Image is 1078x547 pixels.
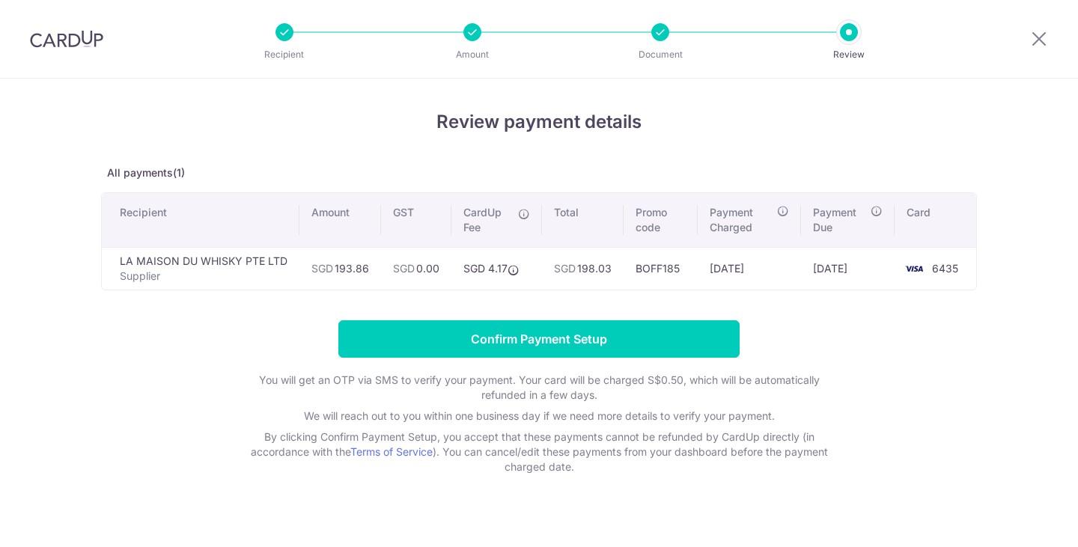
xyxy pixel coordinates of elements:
a: Terms of Service [350,445,433,458]
td: 198.03 [542,247,624,290]
span: SGD [311,262,333,275]
img: CardUp [30,30,103,48]
p: Amount [417,47,528,62]
td: BOFF185 [624,247,698,290]
input: Confirm Payment Setup [338,320,740,358]
h4: Review payment details [101,109,977,135]
p: You will get an OTP via SMS to verify your payment. Your card will be charged S$0.50, which will ... [240,373,838,403]
p: We will reach out to you within one business day if we need more details to verify your payment. [240,409,838,424]
th: Amount [299,193,381,247]
span: Payment Charged [710,205,773,235]
td: LA MAISON DU WHISKY PTE LTD [102,247,299,290]
span: CardUp Fee [463,205,511,235]
img: <span class="translation_missing" title="translation missing: en.account_steps.new_confirm_form.b... [899,260,929,278]
span: 6435 [932,262,958,275]
p: By clicking Confirm Payment Setup, you accept that these payments cannot be refunded by CardUp di... [240,430,838,474]
span: SGD [554,262,576,275]
th: Promo code [624,193,698,247]
th: GST [381,193,451,247]
p: Supplier [120,269,287,284]
td: 0.00 [381,247,451,290]
iframe: Opens a widget where you can find more information [981,502,1063,540]
td: 193.86 [299,247,381,290]
th: Total [542,193,624,247]
td: [DATE] [801,247,895,290]
span: SGD [393,262,415,275]
td: [DATE] [698,247,801,290]
th: Card [895,193,976,247]
p: Review [794,47,904,62]
p: Document [605,47,716,62]
td: SGD 4.17 [451,247,542,290]
span: Payment Due [813,205,866,235]
p: All payments(1) [101,165,977,180]
th: Recipient [102,193,299,247]
p: Recipient [229,47,340,62]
